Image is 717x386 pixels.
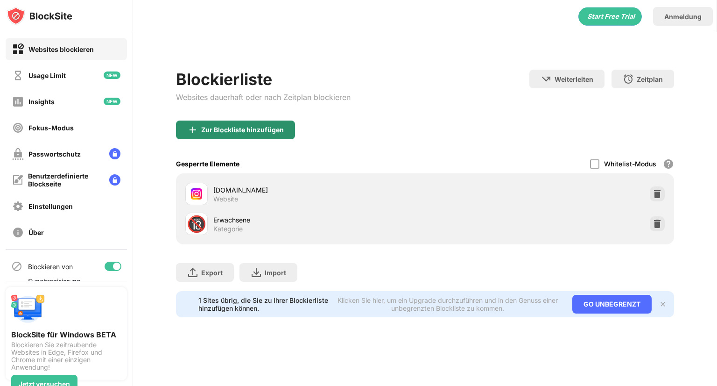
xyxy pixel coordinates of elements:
[28,98,55,106] div: Insights
[28,71,66,79] div: Usage Limit
[28,150,81,158] div: Passwortschutz
[213,185,425,195] div: [DOMAIN_NAME]
[109,148,120,159] img: lock-menu.svg
[104,98,120,105] img: new-icon.svg
[12,227,24,238] img: about-off.svg
[659,300,667,308] img: x-button.svg
[578,7,642,26] div: animation
[176,70,351,89] div: Blockierliste
[637,75,663,83] div: Zeitplan
[555,75,593,83] div: Weiterleiten
[28,229,44,236] div: Über
[187,214,206,234] div: 🔞
[11,293,45,326] img: push-desktop.svg
[28,124,74,132] div: Fokus-Modus
[11,261,22,272] img: blocking-icon.svg
[12,148,24,160] img: password-protection-off.svg
[12,200,24,212] img: settings-off.svg
[28,45,94,53] div: Websites blockieren
[109,174,120,186] img: lock-menu.svg
[12,43,24,55] img: block-on.svg
[198,296,329,312] div: 1 Sites übrig, die Sie zu Ihrer Blockierliste hinzufügen können.
[213,225,243,233] div: Kategorie
[12,174,23,186] img: customize-block-page-off.svg
[12,96,24,107] img: insights-off.svg
[265,269,286,277] div: Import
[664,13,702,21] div: Anmeldung
[28,277,76,301] div: Synchronisierung mit anderen Geräten
[213,195,238,203] div: Website
[28,172,102,188] div: Benutzerdefinierte Blockseite
[201,126,284,134] div: Zur Blockliste hinzufügen
[11,330,121,339] div: BlockSite für Windows BETA
[201,269,223,277] div: Export
[12,70,24,81] img: time-usage-off.svg
[7,7,72,25] img: logo-blocksite.svg
[104,71,120,79] img: new-icon.svg
[28,263,73,271] div: Blockieren von
[11,341,121,371] div: Blockieren Sie zeitraubende Websites in Edge, Firefox und Chrome mit einer einzigen Anwendung!
[28,202,73,210] div: Einstellungen
[176,160,239,168] div: Gesperrte Elemente
[191,188,202,200] img: favicons
[12,122,24,134] img: focus-off.svg
[334,296,561,312] div: Klicken Sie hier, um ein Upgrade durchzuführen und in den Genuss einer unbegrenzten Blockliste zu...
[572,295,652,314] div: GO UNBEGRENZT
[176,93,351,102] div: Websites dauerhaft oder nach Zeitplan blockieren
[604,160,656,168] div: Whitelist-Modus
[213,215,425,225] div: Erwachsene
